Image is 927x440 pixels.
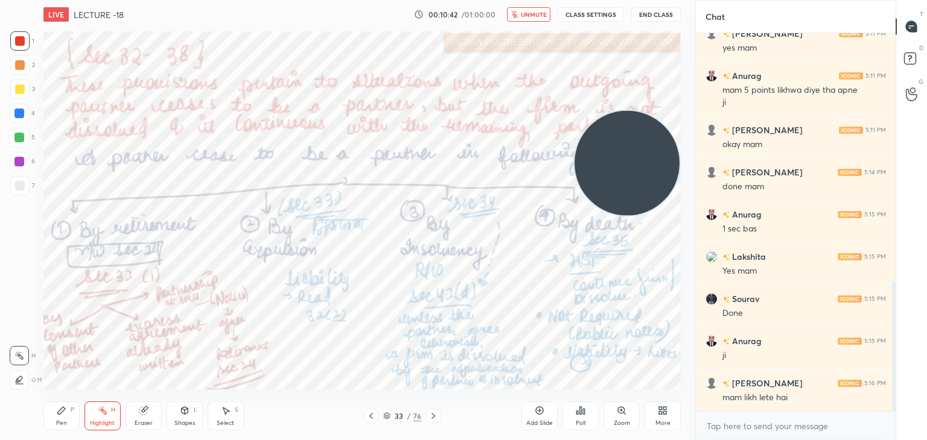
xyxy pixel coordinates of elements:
img: ab8050b41fe8442bb1f30a5454b4894c.jpg [706,293,718,305]
img: iconic-light.a09c19a4.png [838,253,862,260]
img: iconic-light.a09c19a4.png [838,380,862,387]
div: Shapes [174,420,195,426]
button: unmute [507,7,550,22]
div: mam 5 points likhwa diye tha apne [722,84,886,96]
div: P [71,407,74,413]
h6: [PERSON_NAME] [730,124,803,136]
div: Yes mam [722,265,886,277]
div: S [235,407,238,413]
div: 5:15 PM [864,338,886,345]
img: no-rating-badge.077c3623.svg [722,169,730,176]
div: Select [217,420,234,426]
img: 3 [706,251,718,263]
div: yes mam [722,42,886,54]
h6: Lakshita [730,250,766,263]
div: Zoom [614,420,630,426]
h6: Anurag [730,69,762,82]
div: 6 [10,152,35,171]
h6: [PERSON_NAME] [730,166,803,178]
div: 5:15 PM [864,211,886,218]
h6: Anurag [730,335,762,347]
img: default.png [706,166,718,178]
h6: Sourav [730,292,759,305]
img: iconic-light.a09c19a4.png [839,30,863,37]
div: ji [722,96,886,108]
img: iconic-light.a09c19a4.png [838,169,862,176]
img: default.png [706,377,718,389]
img: iconic-light.a09c19a4.png [838,211,862,218]
div: 76 [413,410,421,421]
img: no-rating-badge.077c3623.svg [722,31,730,37]
img: default.png [706,124,718,136]
div: Pen [56,420,67,426]
div: 7 [10,176,35,195]
div: 2 [10,55,35,75]
img: no-rating-badge.077c3623.svg [722,254,730,260]
h6: [PERSON_NAME] [730,27,803,40]
p: D [919,43,923,52]
img: no-rating-badge.077c3623.svg [722,296,730,303]
div: L [194,407,197,413]
div: mam likh lete hai [722,392,886,404]
p: Chat [696,1,734,33]
div: 1 sec bas [722,223,886,235]
div: LIVE [43,7,69,22]
p: G [919,77,923,86]
h4: LECTURE -18 [74,9,124,20]
div: 1 [10,31,34,51]
p: H [37,377,42,383]
img: ead33140a09f4e2e9583eba08883fa7f.jpg [706,209,718,221]
img: no-rating-badge.077c3623.svg [722,73,730,80]
img: iconic-light.a09c19a4.png [839,127,863,134]
img: no-rating-badge.077c3623.svg [722,380,730,387]
img: default.png [706,28,718,40]
div: / [407,412,411,420]
div: Done [722,307,886,319]
div: Eraser [135,420,153,426]
img: ead33140a09f4e2e9583eba08883fa7f.jpg [706,335,718,347]
div: grid [696,33,896,412]
h6: [PERSON_NAME] [730,377,803,389]
div: H [111,407,115,413]
p: H [31,353,36,359]
div: Poll [576,420,585,426]
div: 5:16 PM [864,380,886,387]
div: Add Slide [526,420,553,426]
div: Highlight [90,420,115,426]
img: iconic-light.a09c19a4.png [838,295,862,303]
img: shiftIcon.72a6c929.svg [31,377,36,382]
div: 4 [10,104,35,123]
img: ead33140a09f4e2e9583eba08883fa7f.jpg [706,70,718,82]
div: 5 [10,128,35,147]
button: CLASS SETTINGS [558,7,624,22]
div: 5:11 PM [865,30,886,37]
div: 5:15 PM [864,253,886,260]
div: done mam [722,181,886,193]
button: End Class [631,7,681,22]
div: 5:14 PM [864,169,886,176]
div: 5:11 PM [865,127,886,134]
div: 5:11 PM [865,72,886,80]
div: 3 [10,80,35,99]
div: More [655,420,671,426]
div: okay mam [722,139,886,151]
img: iconic-light.a09c19a4.png [839,72,863,80]
p: T [920,10,923,19]
img: iconic-light.a09c19a4.png [838,338,862,345]
div: 33 [393,412,405,420]
img: no-rating-badge.077c3623.svg [722,127,730,134]
div: ji [722,350,886,362]
img: no-rating-badge.077c3623.svg [722,338,730,345]
img: no-rating-badge.077c3623.svg [722,212,730,218]
span: unmute [521,10,547,19]
div: 5:15 PM [864,295,886,303]
h6: Anurag [730,208,762,221]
